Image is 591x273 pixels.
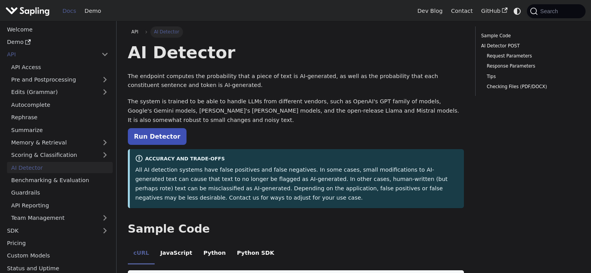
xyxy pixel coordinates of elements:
a: Team Management [7,212,113,224]
h1: AI Detector [128,42,464,63]
a: API [128,26,142,37]
div: Accuracy and Trade-offs [135,155,459,164]
p: The endpoint computes the probability that a piece of text is AI-generated, as well as the probab... [128,72,464,90]
button: Collapse sidebar category 'API' [97,49,113,60]
a: Summarize [7,124,113,136]
a: AI Detector POST [481,42,577,50]
a: Sample Code [481,32,577,40]
a: Memory & Retrieval [7,137,113,148]
nav: Breadcrumbs [128,26,464,37]
span: AI Detector [150,26,183,37]
a: Contact [447,5,477,17]
p: All AI detection systems have false positives and false negatives. In some cases, small modificat... [135,165,459,202]
a: Pre and Postprocessing [7,74,113,85]
a: Request Parameters [487,52,574,60]
a: Guardrails [7,187,113,198]
a: Checking Files (PDF/DOCX) [487,83,574,90]
a: Sapling.aiSapling.ai [5,5,52,17]
button: Switch between dark and light mode (currently system mode) [512,5,523,17]
img: Sapling.ai [5,5,50,17]
p: The system is trained to be able to handle LLMs from different vendors, such as OpenAI's GPT fami... [128,97,464,125]
a: Autocomplete [7,99,113,110]
a: Docs [58,5,80,17]
li: Python [198,243,231,265]
button: Expand sidebar category 'SDK' [97,225,113,236]
a: Custom Models [3,250,113,261]
a: API Reporting [7,200,113,211]
a: Demo [80,5,105,17]
a: API Access [7,61,113,73]
a: Rephrase [7,112,113,123]
a: Dev Blog [413,5,446,17]
a: Run Detector [128,128,187,145]
a: Pricing [3,238,113,249]
button: Search (Command+K) [527,4,585,18]
li: cURL [128,243,155,265]
a: SDK [3,225,97,236]
a: Welcome [3,24,113,35]
a: Scoring & Classification [7,150,113,161]
a: AI Detector [7,162,113,173]
a: Edits (Grammar) [7,87,113,98]
h2: Sample Code [128,222,464,236]
a: Demo [3,37,113,48]
a: Tips [487,73,574,80]
li: Python SDK [231,243,280,265]
a: Benchmarking & Evaluation [7,175,113,186]
span: API [131,29,138,35]
a: API [3,49,97,60]
a: GitHub [477,5,511,17]
a: Response Parameters [487,63,574,70]
li: JavaScript [155,243,198,265]
span: Search [538,8,563,14]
